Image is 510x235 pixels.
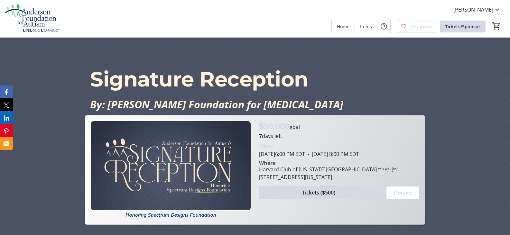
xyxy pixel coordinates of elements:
span: Signature Reception [90,67,308,92]
p: days left [259,132,420,140]
img: Anderson Foundation for Autism 's Logo [4,3,61,35]
img: Campaign CTA Media Photo [90,121,251,211]
div: Harvard Club of [US_STATE][GEOGRAPHIC_DATA] [259,166,397,173]
em: By: [PERSON_NAME] Foundation for [MEDICAL_DATA] [90,97,343,111]
span: Tickets/Sponsor [445,23,480,30]
span: [DATE] 8:00 PM EDT [305,150,359,158]
span: 7 [259,132,262,140]
span: Donations [409,23,432,30]
button: Help [377,20,390,33]
span: [PERSON_NAME] [453,6,493,14]
div: Where [259,160,275,166]
a: Donations [396,21,437,32]
div: [STREET_ADDRESS][US_STATE] [259,173,397,181]
p: goal [259,121,300,132]
span: Donate [394,189,412,196]
span: - [305,150,312,158]
a: Items [355,21,377,32]
button: Donate [386,186,420,199]
span: Home [337,23,349,30]
button: Tickets ($500) [259,186,378,199]
span: $50,000 [259,122,290,131]
span: Items [360,23,372,30]
button: Cart [491,20,502,32]
a: Home [332,21,355,32]
a: Tickets/Sponsor [440,21,486,32]
button: [PERSON_NAME] [448,5,506,15]
span: Tickets ($500) [302,189,335,196]
span: [DATE] 6:00 PM EDT [259,150,305,158]
div: When [259,142,274,150]
em: Honoring Spectrum Designs Foundation [125,212,216,219]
